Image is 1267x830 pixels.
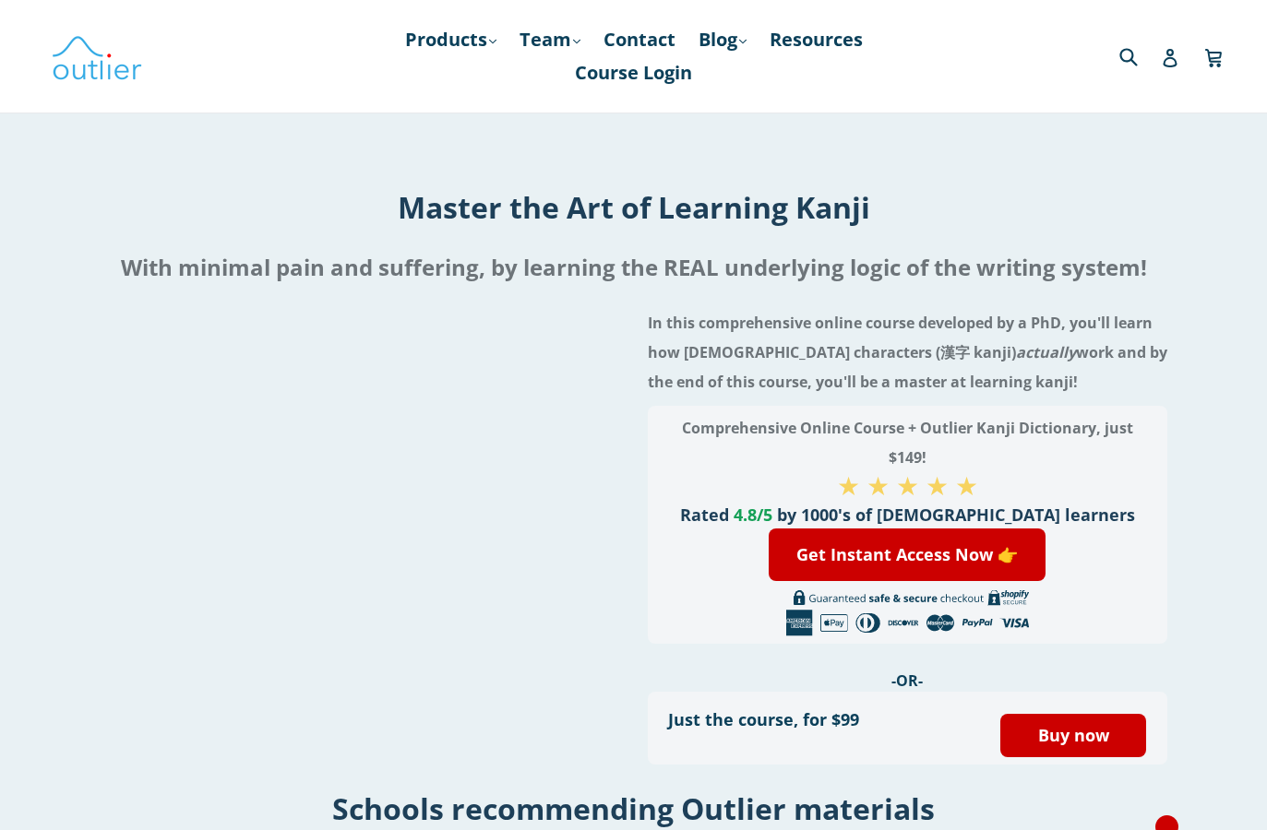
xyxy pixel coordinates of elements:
h4: In this comprehensive online course developed by a PhD, you'll learn how [DEMOGRAPHIC_DATA] chara... [648,308,1167,397]
a: Get Instant Access Now 👉 [769,528,1046,581]
span: ★ ★ ★ ★ ★ [837,468,978,503]
span: -OR- [891,670,923,691]
span: by 1000's of [DEMOGRAPHIC_DATA] learners [777,504,1135,526]
h2: With minimal pain and suffering, by learning the REAL underlying logic of the writing system! [80,245,1188,290]
h3: Just the course, for $99 [668,708,973,730]
a: Team [510,23,590,56]
i: actually [1016,342,1076,362]
a: Resources [760,23,872,56]
h3: Comprehensive Online Course + Outlier Kanji Dictionary, just $149! [668,413,1146,472]
a: Products [396,23,506,56]
a: Course Login [566,56,701,89]
a: Buy now [1000,714,1146,757]
input: Search [1115,37,1165,75]
span: Rated [680,504,729,526]
iframe: Embedded Youtube Video [101,325,620,617]
h1: Master the Art of Learning Kanji [80,187,1188,227]
a: Blog [689,23,756,56]
span: 4.8/5 [734,504,772,526]
img: Outlier Linguistics [51,30,143,83]
a: Contact [594,23,685,56]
